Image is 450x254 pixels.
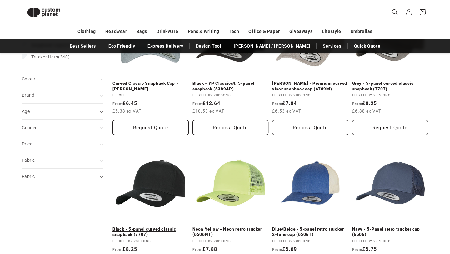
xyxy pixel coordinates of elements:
iframe: Chat Widget [343,186,450,254]
a: Drinkware [157,26,178,37]
summary: Search [388,5,402,19]
summary: Colour (0 selected) [22,71,103,87]
a: Neon Yellow - Neon retro trucker (6506NT) [192,226,269,237]
a: Quick Quote [351,41,384,52]
summary: Price [22,136,103,152]
a: Office & Paper [248,26,280,37]
a: [PERSON_NAME] / [PERSON_NAME] [231,41,313,52]
img: Custom Planet [22,3,66,22]
summary: Fabric (0 selected) [22,169,103,185]
button: Request Quote [352,120,428,135]
a: Bags [137,26,147,37]
a: Curved Classic Snapback Cap - [PERSON_NAME] [112,81,189,92]
span: Price [22,141,32,146]
a: Grey - 5-panel curved classic snapback (7707) [352,81,428,92]
span: (340) [31,54,70,60]
a: Umbrellas [351,26,372,37]
button: Request Quote [192,120,269,135]
a: Pens & Writing [188,26,219,37]
a: Services [320,41,345,52]
span: Colour [22,76,35,81]
a: Headwear [105,26,127,37]
a: Lifestyle [322,26,341,37]
span: Trucker Hats [31,54,58,59]
summary: Fabric (0 selected) [22,152,103,168]
a: Giveaways [289,26,312,37]
summary: Brand (0 selected) [22,87,103,103]
summary: Gender (0 selected) [22,120,103,136]
span: Age [22,109,30,114]
a: Express Delivery [144,41,187,52]
a: Eco Friendly [105,41,138,52]
a: [PERSON_NAME] - Premium curved visor snapback cap (6789M) [272,81,348,92]
summary: Age (0 selected) [22,104,103,119]
button: Request Quote [112,120,189,135]
a: Clothing [77,26,96,37]
a: Black - YP Classics® 5-panel snapback (5389AP) [192,81,269,92]
a: Blue/Beige - 5-panel retro trucker 2-tone cap (6506T) [272,226,348,237]
span: Fabric [22,158,35,163]
a: Tech [229,26,239,37]
a: Black - 5-panel curved classic snapback (7707) [112,226,189,237]
span: Brand [22,93,34,98]
button: Request Quote [272,120,348,135]
span: Fabric [22,174,35,179]
span: Gender [22,125,37,130]
a: Best Sellers [67,41,99,52]
a: Design Tool [193,41,225,52]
